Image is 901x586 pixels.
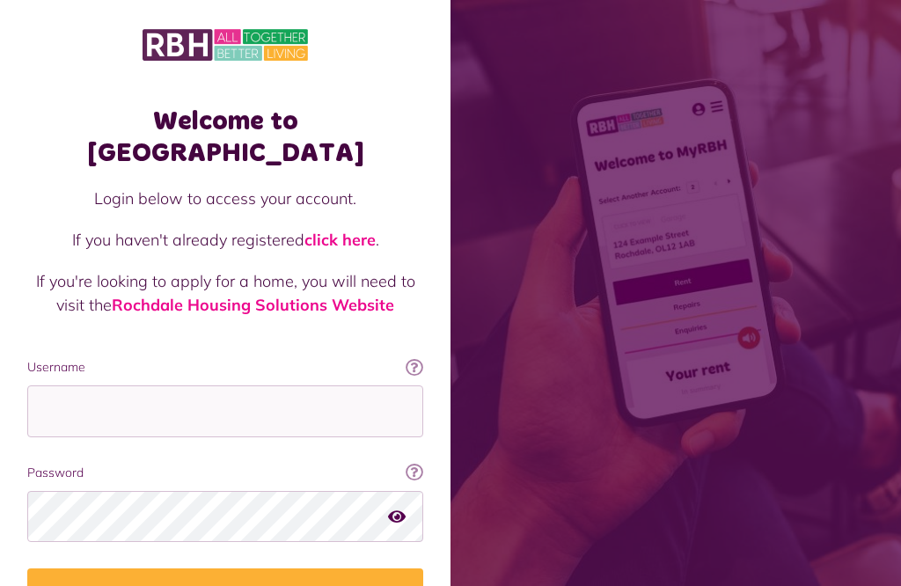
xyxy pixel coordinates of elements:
[27,269,423,317] p: If you're looking to apply for a home, you will need to visit the
[27,464,423,482] label: Password
[143,26,308,63] img: MyRBH
[304,230,376,250] a: click here
[27,228,423,252] p: If you haven't already registered .
[112,295,394,315] a: Rochdale Housing Solutions Website
[27,106,423,169] h1: Welcome to [GEOGRAPHIC_DATA]
[27,358,423,377] label: Username
[27,187,423,210] p: Login below to access your account.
